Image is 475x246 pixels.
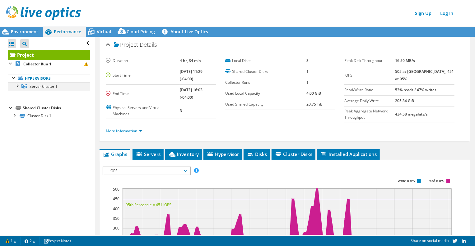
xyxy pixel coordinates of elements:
text: 400 [113,206,119,211]
a: Server Cluster 1 [8,82,90,90]
b: 4.00 GiB [306,91,321,96]
span: Project [114,42,138,48]
a: About Live Optics [160,27,213,37]
b: Collector Run 1 [23,61,51,67]
b: 20.75 TiB [306,102,323,107]
a: Cluster Disk 1 [8,112,90,120]
span: Share on social media [411,238,449,243]
label: Shared Cluster Disks [225,69,307,75]
a: Project Notes [39,237,76,245]
span: Virtual [97,29,111,35]
label: Read/Write Ratio [344,87,395,93]
span: Servers [136,151,161,157]
a: Log In [437,9,456,18]
label: Used Local Capacity [225,90,307,97]
text: 300 [113,225,119,231]
text: 500 [113,187,119,192]
span: Installed Applications [320,151,377,157]
span: IOPS [106,167,186,175]
a: 1 [1,237,21,245]
a: 2 [20,237,40,245]
span: Hypervisor [207,151,239,157]
span: Performance [54,29,81,35]
b: 16.50 MB/s [395,58,415,63]
div: Shared Cluster Disks [23,104,90,112]
span: Details [140,41,157,48]
b: [DATE] 16:03 (-04:00) [180,87,203,100]
b: [DATE] 11:29 (-04:00) [180,69,203,82]
text: Write IOPS [398,179,415,183]
label: Local Disks [225,58,307,64]
b: 205.34 GiB [395,98,414,103]
a: More Information [106,128,142,134]
label: Physical Servers and Virtual Machines [106,105,179,117]
span: Cluster Disks [275,151,312,157]
b: 3 [180,108,182,113]
label: Used Shared Capacity [225,101,307,107]
span: Server Cluster 1 [30,84,58,89]
span: Graphs [103,151,127,157]
span: Inventory [168,151,199,157]
a: Collector Run 1 [8,60,90,68]
b: 1 [306,80,309,85]
b: 505 at [GEOGRAPHIC_DATA], 451 at 95% [395,69,454,82]
span: Environment [11,29,38,35]
span: Cloud Pricing [127,29,155,35]
b: 4 hr, 34 min [180,58,201,63]
img: live_optics_svg.svg [6,6,81,20]
b: 434.58 megabits/s [395,111,428,117]
a: Hypervisors [8,74,90,82]
a: Project [8,50,90,60]
text: 450 [113,196,119,201]
text: 350 [113,216,119,221]
label: Peak Aggregate Network Throughput [344,108,395,121]
text: Read IOPS [428,179,445,183]
text: 95th Percentile = 451 IOPS [126,202,171,207]
label: End Time [106,91,179,97]
b: 1 [306,69,309,74]
b: 3 [306,58,309,63]
span: Disks [247,151,267,157]
b: 53% reads / 47% writes [395,87,436,92]
label: Duration [106,58,179,64]
label: Peak Disk Throughput [344,58,395,64]
label: IOPS [344,72,395,78]
label: Average Daily Write [344,98,395,104]
a: Sign Up [412,9,435,18]
label: Start Time [106,72,179,78]
label: Collector Runs [225,79,307,86]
